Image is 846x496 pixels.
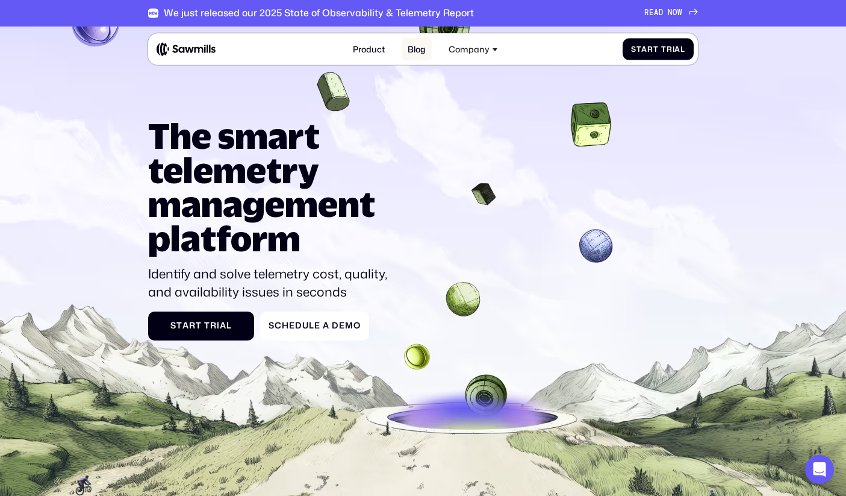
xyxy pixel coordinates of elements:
[673,8,677,17] span: O
[644,8,698,17] a: READNOW
[170,321,176,331] span: S
[667,45,673,54] span: r
[176,321,182,331] span: t
[302,321,309,331] span: u
[346,38,391,61] a: Product
[332,321,339,331] span: D
[217,321,220,331] span: i
[323,321,329,331] span: a
[644,8,649,17] span: R
[631,45,636,54] span: S
[164,7,474,19] div: We just released our 2025 State of Observability & Telemetry Report
[309,321,314,331] span: l
[314,321,320,331] span: e
[647,45,653,54] span: r
[680,45,685,54] span: l
[189,321,196,331] span: r
[148,265,393,301] p: Identify and solve telemetry cost, quality, and availability issues in seconds
[653,45,659,54] span: t
[220,321,226,331] span: a
[805,455,834,484] div: Open Intercom Messenger
[641,45,647,54] span: a
[654,8,659,17] span: A
[148,119,393,256] h1: The smart telemetry management platform
[210,321,217,331] span: r
[260,312,369,341] a: ScheduleaDemo
[674,45,680,54] span: a
[649,8,654,17] span: E
[282,321,289,331] span: h
[148,312,254,341] a: StartTrial
[449,44,490,54] div: Company
[402,38,432,61] a: Blog
[442,38,504,61] div: Company
[353,321,361,331] span: o
[204,321,210,331] span: T
[668,8,673,17] span: N
[339,321,345,331] span: e
[275,321,282,331] span: c
[677,8,682,17] span: W
[673,45,675,54] span: i
[295,321,302,331] span: d
[226,321,232,331] span: l
[659,8,664,17] span: D
[661,45,667,54] span: T
[636,45,642,54] span: t
[289,321,295,331] span: e
[182,321,189,331] span: a
[269,321,275,331] span: S
[623,39,694,60] a: StartTrial
[196,321,202,331] span: t
[345,321,353,331] span: m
